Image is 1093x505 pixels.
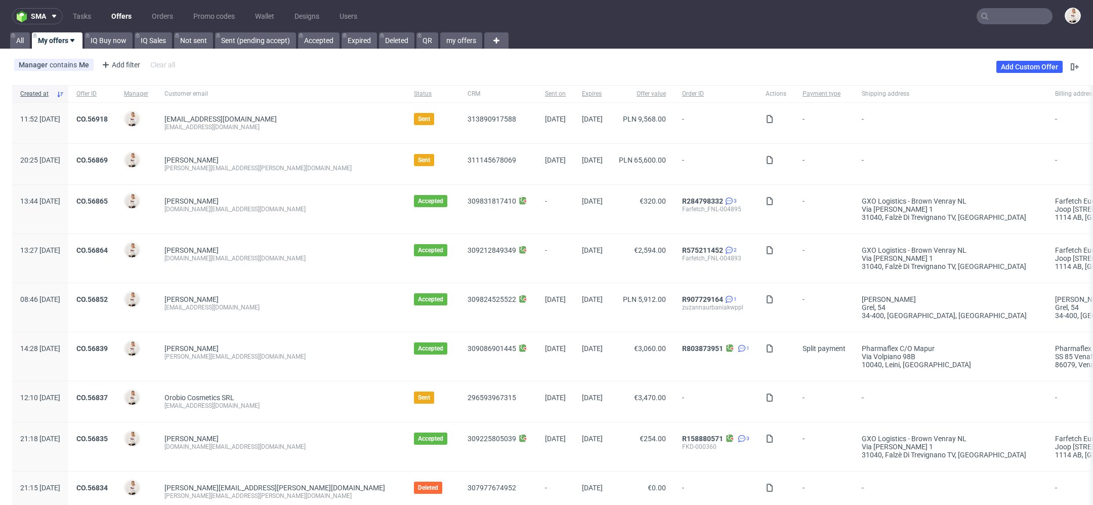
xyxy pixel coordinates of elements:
[582,295,603,303] span: [DATE]
[164,344,219,353] a: [PERSON_NAME]
[682,443,749,451] div: FKD-000360
[623,115,666,123] span: PLN 9,568.00
[803,246,846,270] span: -
[682,205,749,213] div: Farfetch_FNL-004895
[164,123,398,131] div: [EMAIL_ADDRESS][DOMAIN_NAME]
[20,394,60,402] span: 12:10 [DATE]
[20,197,60,205] span: 13:44 [DATE]
[10,32,30,49] a: All
[582,197,603,205] span: [DATE]
[125,292,139,306] img: Mari Fok
[20,246,60,254] span: 13:27 [DATE]
[17,11,31,22] img: logo
[862,90,1039,98] span: Shipping address
[414,90,451,98] span: Status
[862,435,1039,443] div: GXO Logistics - Brown Venray NL
[76,435,108,443] a: CO.56835
[582,246,603,254] span: [DATE]
[468,435,516,443] a: 309225805039
[682,254,749,262] div: Farfetch_FNL-004893
[682,90,749,98] span: Order ID
[862,394,1039,410] span: -
[19,61,50,69] span: Manager
[164,402,398,410] div: [EMAIL_ADDRESS][DOMAIN_NAME]
[418,156,430,164] span: Sent
[124,90,148,98] span: Manager
[468,115,516,123] a: 313890917588
[682,484,749,500] span: -
[76,115,108,123] a: CO.56918
[862,156,1039,172] span: -
[736,344,749,353] a: 1
[746,344,749,353] span: 1
[734,295,737,303] span: 1
[545,156,566,164] span: [DATE]
[164,484,385,492] span: [PERSON_NAME][EMAIL_ADDRESS][PERSON_NAME][DOMAIN_NAME]
[619,156,666,164] span: PLN 65,600.00
[862,303,1039,312] div: Grel, 54
[545,90,566,98] span: Sent on
[803,115,846,131] span: -
[76,90,108,98] span: Offer ID
[12,8,63,24] button: sma
[20,344,60,353] span: 14:28 [DATE]
[862,205,1039,213] div: via [PERSON_NAME] 1
[766,90,786,98] span: Actions
[1066,9,1080,23] img: Mari Fok
[418,344,443,353] span: Accepted
[125,112,139,126] img: Mari Fok
[545,246,566,270] span: -
[298,32,340,49] a: Accepted
[582,484,603,492] span: [DATE]
[125,481,139,495] img: Mari Fok
[734,197,737,205] span: 3
[545,344,566,353] span: [DATE]
[723,197,737,205] a: 3
[682,394,749,410] span: -
[76,156,108,164] a: CO.56869
[164,295,219,303] a: [PERSON_NAME]
[803,295,846,320] span: -
[164,303,398,312] div: [EMAIL_ADDRESS][DOMAIN_NAME]
[76,197,108,205] a: CO.56865
[803,156,846,172] span: -
[125,341,139,356] img: Mari Fok
[862,254,1039,262] div: via [PERSON_NAME] 1
[333,8,363,24] a: Users
[20,484,60,492] span: 21:15 [DATE]
[862,213,1039,221] div: 31040, Falzè di Trevignano TV , [GEOGRAPHIC_DATA]
[862,451,1039,459] div: 31040, Falzè di Trevignano TV , [GEOGRAPHIC_DATA]
[862,246,1039,254] div: GXO Logistics - Brown Venray NL
[746,435,749,443] span: 3
[468,484,516,492] a: 307977674952
[862,353,1039,361] div: Via Volpiano 98B
[418,484,438,492] span: Deleted
[418,197,443,205] span: Accepted
[125,432,139,446] img: Mari Fok
[582,394,603,402] span: [DATE]
[288,8,325,24] a: Designs
[545,394,566,402] span: [DATE]
[682,295,723,303] a: R907729164
[682,115,749,131] span: -
[862,262,1039,270] div: 31040, Falzè di Trevignano TV , [GEOGRAPHIC_DATA]
[803,484,846,500] span: -
[468,156,516,164] a: 311145678069
[32,32,82,49] a: My offers
[20,295,60,303] span: 08:46 [DATE]
[723,246,737,254] a: 2
[164,205,398,213] div: [DOMAIN_NAME][EMAIL_ADDRESS][DOMAIN_NAME]
[545,435,566,443] span: [DATE]
[468,394,516,402] a: 296593967315
[418,295,443,303] span: Accepted
[164,197,219,205] a: [PERSON_NAME]
[582,344,603,353] span: [DATE]
[682,246,723,254] a: R575211452
[20,115,60,123] span: 11:52 [DATE]
[20,156,60,164] span: 20:25 [DATE]
[164,435,219,443] a: [PERSON_NAME]
[582,90,603,98] span: Expires
[468,295,516,303] a: 309824525522
[468,90,529,98] span: CRM
[468,344,516,353] a: 309086901445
